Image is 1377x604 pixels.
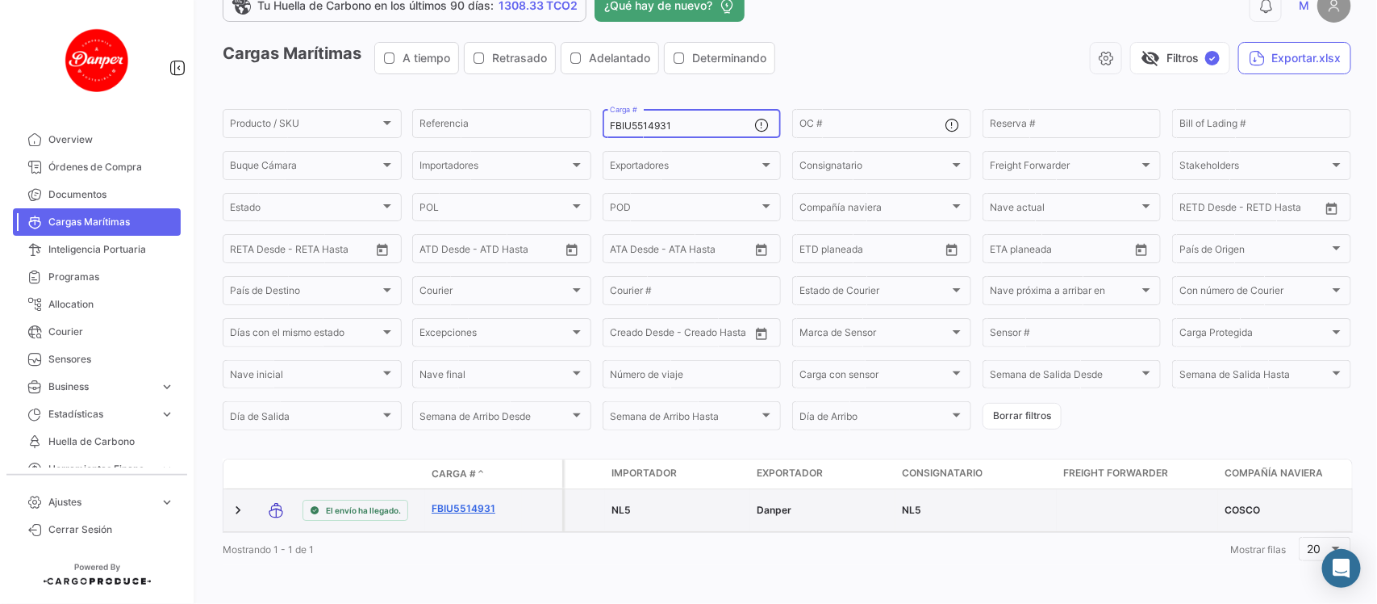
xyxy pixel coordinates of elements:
[56,19,137,100] img: danper-logo.png
[419,204,570,216] span: POL
[223,42,780,74] h3: Cargas Marítimas
[13,263,181,291] a: Programas
[48,325,174,339] span: Courier
[610,245,659,257] input: ATA Desde
[48,215,174,229] span: Cargas Marítimas
[296,468,425,480] datatable-header-cell: Estado de Envio
[48,352,174,367] span: Sensores
[1179,371,1329,383] span: Semana de Salida Hasta
[256,468,296,480] datatable-header-cell: Modo de Transporte
[799,371,949,383] span: Carga con sensor
[230,204,380,216] span: Estado
[589,50,650,66] span: Adelantado
[482,245,549,257] input: ATD Hasta
[990,245,1019,257] input: Desde
[1230,543,1286,556] span: Mostrar filas
[940,237,964,262] button: Open calendar
[990,287,1140,299] span: Nave próxima a arribar en
[990,162,1140,174] span: Freight Forwarder
[1179,287,1329,299] span: Con número de Courier
[757,504,791,516] span: Danper
[419,287,570,299] span: Courier
[1057,459,1218,489] datatable-header-cell: Freight Forwarder
[160,407,174,422] span: expand_more
[13,181,181,208] a: Documentos
[48,160,174,174] span: Órdenes de Compra
[610,329,672,341] input: Creado Desde
[13,153,181,181] a: Órdenes de Compra
[13,208,181,236] a: Cargas Marítimas
[670,245,737,257] input: ATA Hasta
[230,162,380,174] span: Buque Cámara
[1225,466,1323,480] span: Compañía naviera
[560,237,584,262] button: Open calendar
[665,43,774,73] button: Determinando
[692,50,766,66] span: Determinando
[13,291,181,318] a: Allocation
[375,43,458,73] button: A tiempo
[230,502,246,518] a: Expand/Collapse Row
[419,245,470,257] input: ATD Desde
[902,466,983,480] span: Consignatario
[1063,466,1168,480] span: Freight Forwarder
[48,270,174,284] span: Programas
[13,346,181,373] a: Sensores
[1205,51,1220,65] span: ✓
[419,371,570,383] span: Nave final
[1130,42,1230,74] button: visibility_offFiltros✓
[48,132,174,147] span: Overview
[370,237,394,262] button: Open calendar
[230,120,380,132] span: Producto / SKU
[425,460,522,488] datatable-header-cell: Carga #
[160,380,174,394] span: expand_more
[749,237,774,262] button: Open calendar
[1225,504,1260,516] span: COSCO
[990,204,1140,216] span: Nave actual
[48,187,174,202] span: Documentos
[1322,549,1361,588] div: Abrir Intercom Messenger
[230,413,380,425] span: Día de Salida
[48,380,153,394] span: Business
[799,245,828,257] input: Desde
[1179,329,1329,341] span: Carga Protegida
[1218,459,1363,489] datatable-header-cell: Compañía naviera
[160,495,174,510] span: expand_more
[48,407,153,422] span: Estadísticas
[610,413,760,425] span: Semana de Arribo Hasta
[1238,42,1351,74] button: Exportar.xlsx
[48,297,174,312] span: Allocation
[757,466,823,480] span: Exportador
[902,504,921,516] span: NL5
[1308,542,1321,556] span: 20
[611,466,677,480] span: Importador
[561,43,658,73] button: Adelantado
[840,245,907,257] input: Hasta
[611,504,631,516] span: NL5
[230,287,380,299] span: País de Destino
[1320,196,1344,220] button: Open calendar
[605,459,750,489] datatable-header-cell: Importador
[419,413,570,425] span: Semana de Arribo Desde
[983,403,1062,430] button: Borrar filtros
[419,162,570,174] span: Importadores
[230,371,380,383] span: Nave inicial
[160,462,174,476] span: expand_more
[403,50,450,66] span: A tiempo
[610,162,760,174] span: Exportadores
[683,329,750,341] input: Creado Hasta
[432,467,476,481] span: Carga #
[223,543,314,556] span: Mostrando 1 - 1 de 1
[799,204,949,216] span: Compañía naviera
[895,459,1057,489] datatable-header-cell: Consignatario
[749,321,774,346] button: Open calendar
[419,329,570,341] span: Excepciones
[610,204,760,216] span: POD
[326,504,401,517] span: El envío ha llegado.
[13,428,181,455] a: Huella de Carbono
[13,236,181,263] a: Inteligencia Portuaria
[565,459,605,489] datatable-header-cell: Carga Protegida
[432,501,515,516] a: FBIU5514931
[1129,237,1154,262] button: Open calendar
[990,371,1140,383] span: Semana de Salida Desde
[1030,245,1097,257] input: Hasta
